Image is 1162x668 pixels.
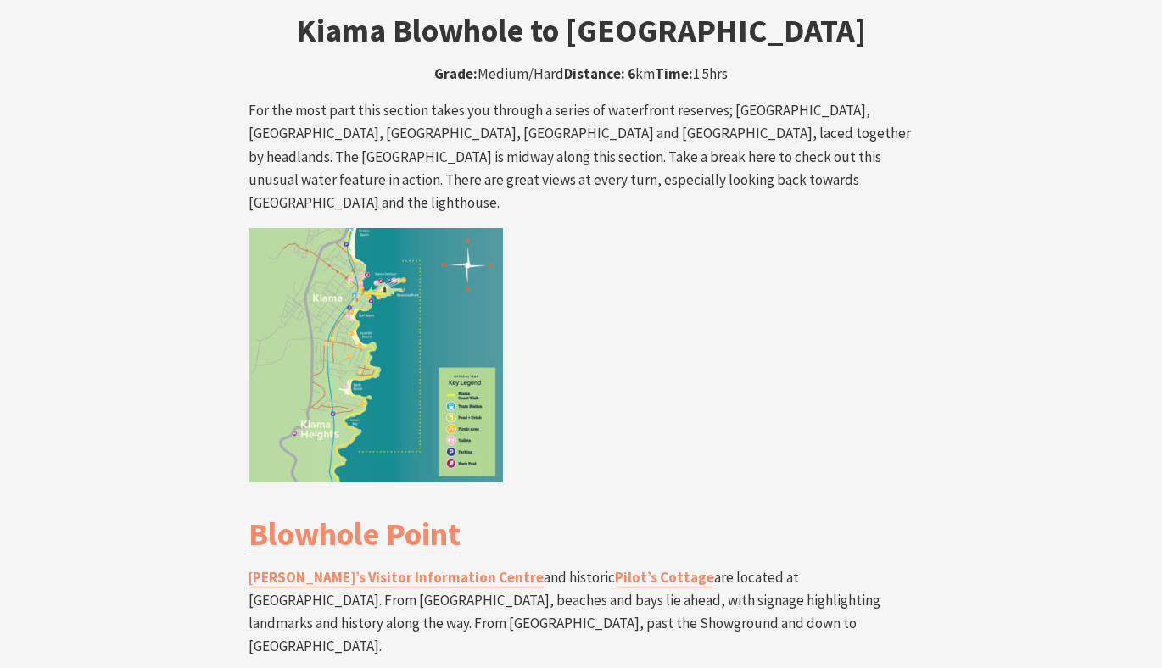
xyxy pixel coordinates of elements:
[655,64,693,83] strong: Time:
[249,568,544,587] a: [PERSON_NAME]’s Visitor Information Centre
[296,10,866,50] strong: Kiama Blowhole to [GEOGRAPHIC_DATA]
[564,64,635,83] strong: Distance: 6
[249,566,913,659] p: and historic are located at [GEOGRAPHIC_DATA]. From [GEOGRAPHIC_DATA], beaches and bays lie ahead...
[249,99,913,214] p: For the most part this section takes you through a series of waterfront reserves; [GEOGRAPHIC_DAT...
[249,63,913,86] p: Medium/Hard km 1.5hrs
[434,64,478,83] strong: Grade:
[615,568,714,587] a: Pilot’s Cottage
[249,514,461,554] a: Blowhole Point
[249,228,503,482] img: Kiama Coast Walk Mid Section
